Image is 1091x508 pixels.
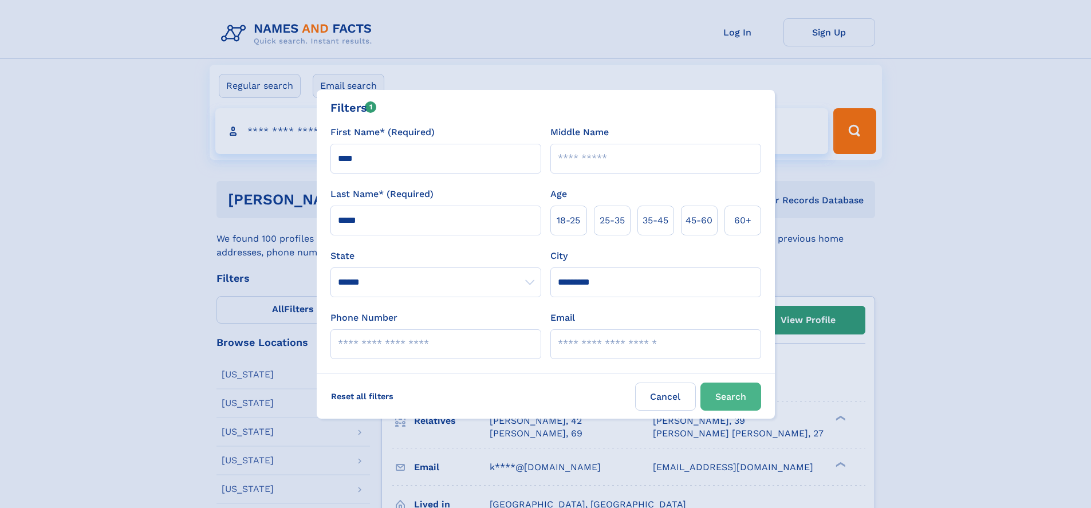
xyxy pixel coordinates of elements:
[330,311,397,325] label: Phone Number
[600,214,625,227] span: 25‑35
[550,311,575,325] label: Email
[550,187,567,201] label: Age
[324,383,401,410] label: Reset all filters
[734,214,751,227] span: 60+
[550,249,568,263] label: City
[330,249,541,263] label: State
[635,383,696,411] label: Cancel
[330,187,434,201] label: Last Name* (Required)
[557,214,580,227] span: 18‑25
[550,125,609,139] label: Middle Name
[330,125,435,139] label: First Name* (Required)
[700,383,761,411] button: Search
[686,214,712,227] span: 45‑60
[643,214,668,227] span: 35‑45
[330,99,377,116] div: Filters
